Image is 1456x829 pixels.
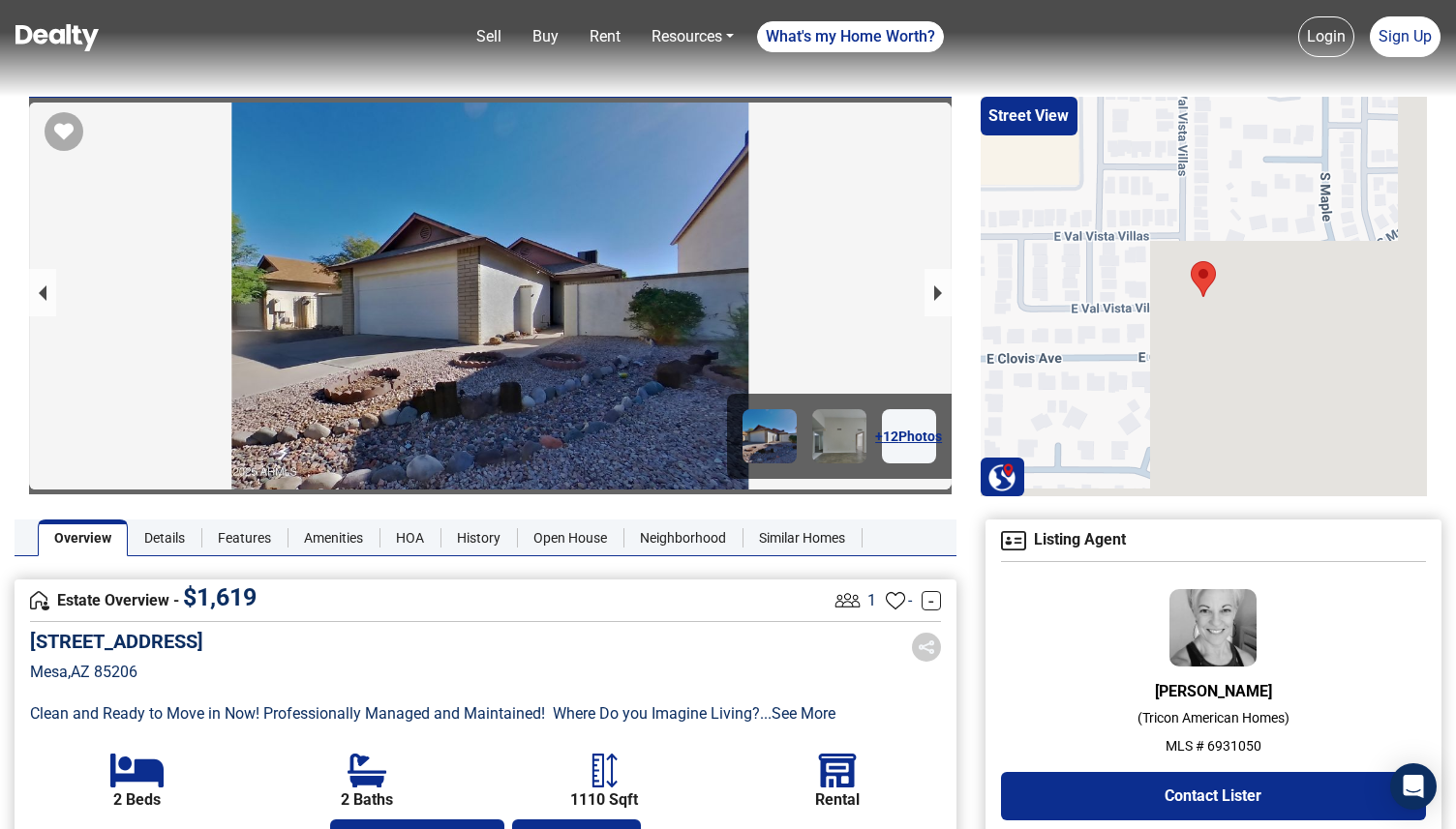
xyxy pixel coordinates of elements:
h4: Estate Overview - [30,590,831,611]
img: Dealty - Buy, Sell & Rent Homes [15,24,99,51]
a: Similar Homes [743,519,862,556]
img: Search Homes at Dealty [987,462,1016,491]
a: What's my Home Worth? [757,21,944,52]
a: Details [128,519,201,556]
a: +12Photos [882,409,936,463]
a: Overview [38,519,128,556]
img: Agent [1169,589,1257,666]
b: 1110 Sqft [570,791,638,809]
a: ...See More [760,704,835,723]
a: Sign Up [1370,16,1441,57]
button: next slide / item [925,269,952,316]
a: History [440,519,517,556]
img: Favourites [886,591,905,610]
div: Open Intercom Messenger [1390,763,1437,810]
a: HOA [379,519,440,556]
b: Rental [815,791,860,809]
img: Agent [1001,531,1026,550]
a: Resources [644,17,742,56]
img: Image [743,409,797,463]
img: Image [812,409,866,463]
button: Contact Lister [1001,772,1426,820]
span: - [908,589,912,612]
a: Neighborhood [623,519,743,556]
span: Clean and Ready to Move in Now! Professionally Managed and Maintained! Where Do you Imagine Living? [30,704,760,723]
a: Open House [517,519,623,556]
span: 1 [867,589,876,612]
p: MLS # 6931050 [1001,736,1426,756]
b: 2 Baths [341,791,393,809]
a: Rent [582,17,628,56]
a: Sell [469,17,509,56]
a: Features [201,519,288,556]
h4: Listing Agent [1001,531,1426,550]
a: Login [1298,16,1354,57]
button: previous slide / item [29,269,56,316]
p: ( Tricon American Homes ) [1001,708,1426,728]
a: - [922,591,941,610]
a: Buy [525,17,566,56]
button: Street View [981,97,1077,135]
img: Listing View [831,583,864,617]
h6: [PERSON_NAME] [1001,682,1426,700]
a: Amenities [288,519,379,556]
